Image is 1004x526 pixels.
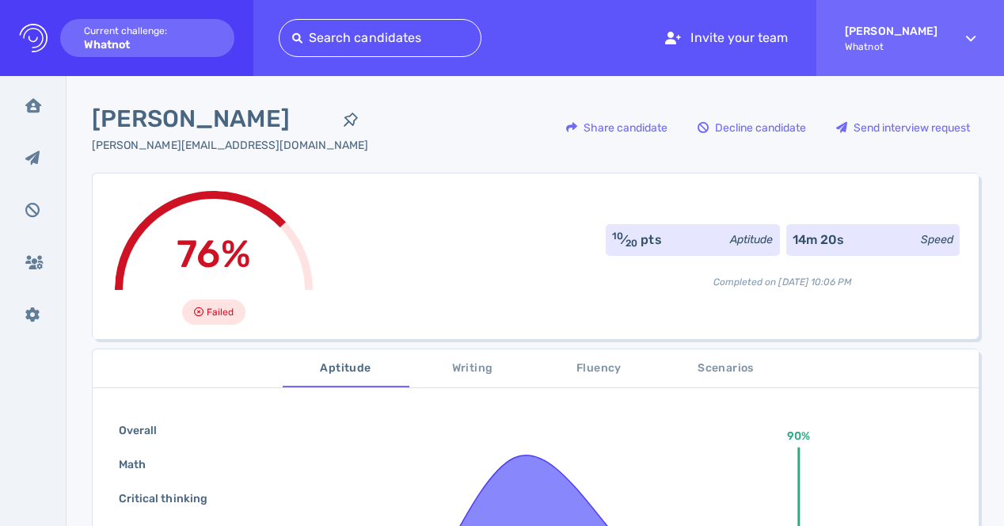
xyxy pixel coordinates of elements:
sup: 10 [612,231,623,242]
div: Critical thinking [116,487,226,510]
div: 14m 20s [793,231,844,250]
div: ⁄ pts [612,231,662,250]
div: Math [116,453,165,476]
div: Completed on [DATE] 10:06 PM [606,262,960,289]
span: Writing [419,359,527,379]
button: Decline candidate [689,109,815,147]
span: 76% [177,231,250,276]
div: Overall [116,419,176,442]
div: Send interview request [828,109,978,146]
span: Scenarios [672,359,780,379]
span: Failed [207,303,234,322]
div: Click to copy the email address [92,137,368,154]
text: 90% [788,429,811,443]
strong: [PERSON_NAME] [845,25,937,38]
div: Speed [921,231,953,248]
button: Share candidate [557,109,676,147]
div: Share candidate [558,109,675,146]
button: Send interview request [827,109,979,147]
span: Fluency [546,359,653,379]
span: Whatnot [845,41,937,52]
sub: 20 [626,238,637,249]
div: Decline candidate [690,109,814,146]
div: Aptitude [730,231,773,248]
span: [PERSON_NAME] [92,101,333,137]
span: Aptitude [292,359,400,379]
